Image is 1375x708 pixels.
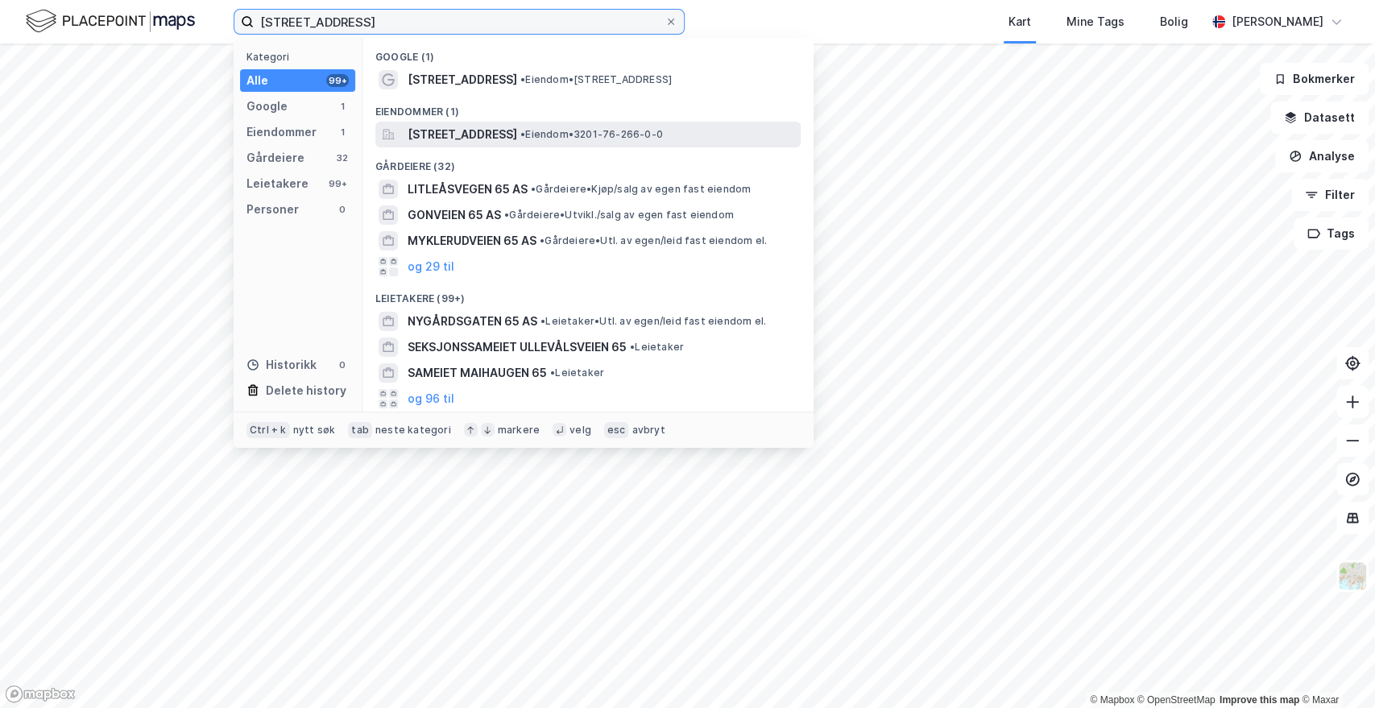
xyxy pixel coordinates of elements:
[293,424,336,437] div: nytt søk
[540,315,766,328] span: Leietaker • Utl. av egen/leid fast eiendom el.
[408,363,547,383] span: SAMEIET MAIHAUGEN 65
[266,381,346,400] div: Delete history
[520,73,525,85] span: •
[569,424,591,437] div: velg
[1291,179,1369,211] button: Filter
[246,71,268,90] div: Alle
[604,422,629,438] div: esc
[1220,694,1299,706] a: Improve this map
[1008,12,1031,31] div: Kart
[336,126,349,139] div: 1
[246,355,317,375] div: Historikk
[531,183,536,195] span: •
[630,341,635,353] span: •
[408,205,501,225] span: GONVEIEN 65 AS
[1232,12,1323,31] div: [PERSON_NAME]
[362,279,814,308] div: Leietakere (99+)
[246,174,309,193] div: Leietakere
[362,147,814,176] div: Gårdeiere (32)
[1294,631,1375,708] iframe: Chat Widget
[408,70,517,89] span: [STREET_ADDRESS]
[408,125,517,144] span: [STREET_ADDRESS]
[326,74,349,87] div: 99+
[1160,12,1188,31] div: Bolig
[408,180,528,199] span: LITLEÅSVEGEN 65 AS
[246,97,288,116] div: Google
[336,100,349,113] div: 1
[550,366,555,379] span: •
[246,200,299,219] div: Personer
[326,177,349,190] div: 99+
[632,424,665,437] div: avbryt
[498,424,540,437] div: markere
[408,312,537,331] span: NYGÅRDSGATEN 65 AS
[1260,63,1369,95] button: Bokmerker
[254,10,665,34] input: Søk på adresse, matrikkel, gårdeiere, leietakere eller personer
[246,51,355,63] div: Kategori
[1066,12,1124,31] div: Mine Tags
[336,358,349,371] div: 0
[520,73,672,86] span: Eiendom • [STREET_ADDRESS]
[408,337,627,357] span: SEKSJONSSAMEIET ULLEVÅLSVEIEN 65
[1294,631,1375,708] div: Kontrollprogram for chat
[1270,101,1369,134] button: Datasett
[1090,694,1134,706] a: Mapbox
[336,203,349,216] div: 0
[1294,217,1369,250] button: Tags
[246,422,290,438] div: Ctrl + k
[540,315,545,327] span: •
[408,231,536,250] span: MYKLERUDVEIEN 65 AS
[531,183,751,196] span: Gårdeiere • Kjøp/salg av egen fast eiendom
[520,128,663,141] span: Eiendom • 3201-76-266-0-0
[504,209,509,221] span: •
[630,341,684,354] span: Leietaker
[1337,561,1368,591] img: Z
[336,151,349,164] div: 32
[1137,694,1216,706] a: OpenStreetMap
[550,366,604,379] span: Leietaker
[26,7,195,35] img: logo.f888ab2527a4732fd821a326f86c7f29.svg
[5,685,76,703] a: Mapbox homepage
[348,422,372,438] div: tab
[540,234,767,247] span: Gårdeiere • Utl. av egen/leid fast eiendom el.
[520,128,525,140] span: •
[362,38,814,67] div: Google (1)
[504,209,734,222] span: Gårdeiere • Utvikl./salg av egen fast eiendom
[246,122,317,142] div: Eiendommer
[362,93,814,122] div: Eiendommer (1)
[1275,140,1369,172] button: Analyse
[408,389,454,408] button: og 96 til
[375,424,451,437] div: neste kategori
[540,234,545,246] span: •
[246,148,304,168] div: Gårdeiere
[408,257,454,276] button: og 29 til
